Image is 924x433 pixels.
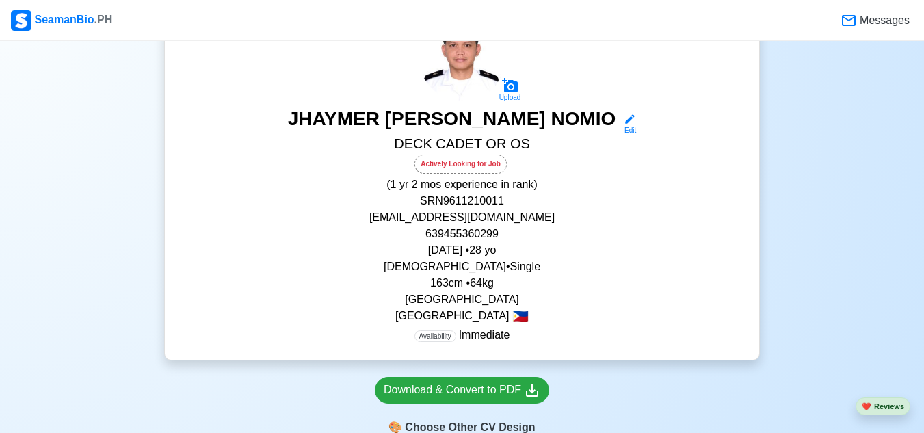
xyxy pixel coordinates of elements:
h5: DECK CADET OR OS [181,135,743,155]
div: Download & Convert to PDF [384,382,540,399]
p: [GEOGRAPHIC_DATA] [181,291,743,308]
p: 639455360299 [181,226,743,242]
div: Edit [618,125,636,135]
span: Messages [857,12,910,29]
a: Download & Convert to PDF [375,377,549,404]
p: Immediate [414,327,510,343]
span: Availability [414,330,456,342]
p: [EMAIL_ADDRESS][DOMAIN_NAME] [181,209,743,226]
p: SRN 9611210011 [181,193,743,209]
p: [DATE] • 28 yo [181,242,743,259]
span: 🇵🇭 [512,310,529,323]
p: (1 yr 2 mos experience in rank) [181,176,743,193]
h3: JHAYMER [PERSON_NAME] NOMIO [288,107,616,135]
span: heart [862,402,871,410]
p: 163 cm • 64 kg [181,275,743,291]
img: Logo [11,10,31,31]
p: [DEMOGRAPHIC_DATA] • Single [181,259,743,275]
div: Upload [499,94,521,102]
p: [GEOGRAPHIC_DATA] [181,308,743,324]
div: Actively Looking for Job [414,155,507,174]
span: .PH [94,14,113,25]
button: heartReviews [856,397,910,416]
div: SeamanBio [11,10,112,31]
